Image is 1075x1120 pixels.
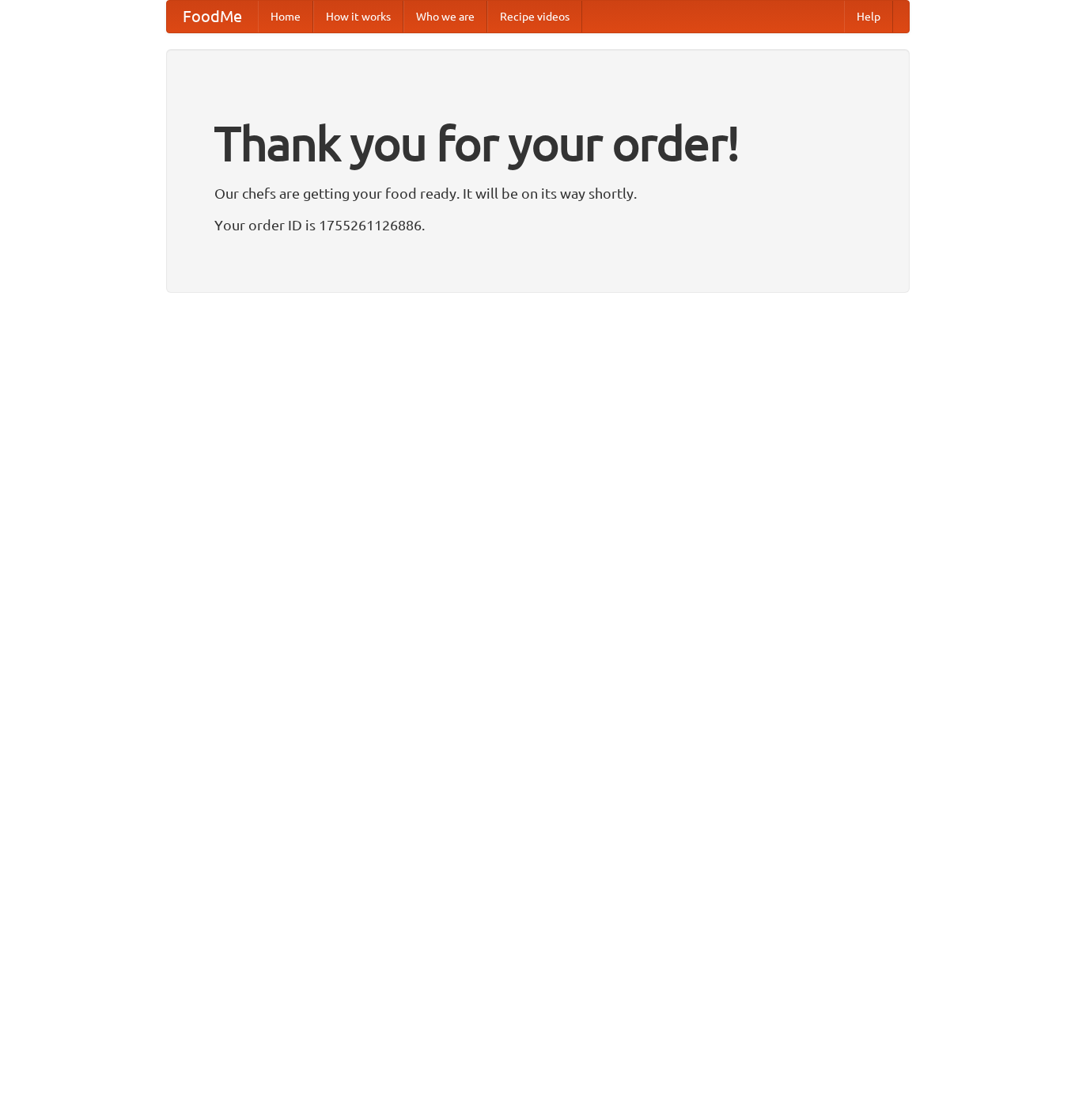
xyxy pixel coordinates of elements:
a: Help [844,1,893,32]
h1: Thank you for your order! [214,105,861,181]
p: Our chefs are getting your food ready. It will be on its way shortly. [214,181,861,205]
a: Who we are [403,1,487,32]
a: FoodMe [167,1,258,32]
a: Recipe videos [487,1,582,32]
a: Home [258,1,313,32]
p: Your order ID is 1755261126886. [214,213,861,237]
a: How it works [313,1,403,32]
